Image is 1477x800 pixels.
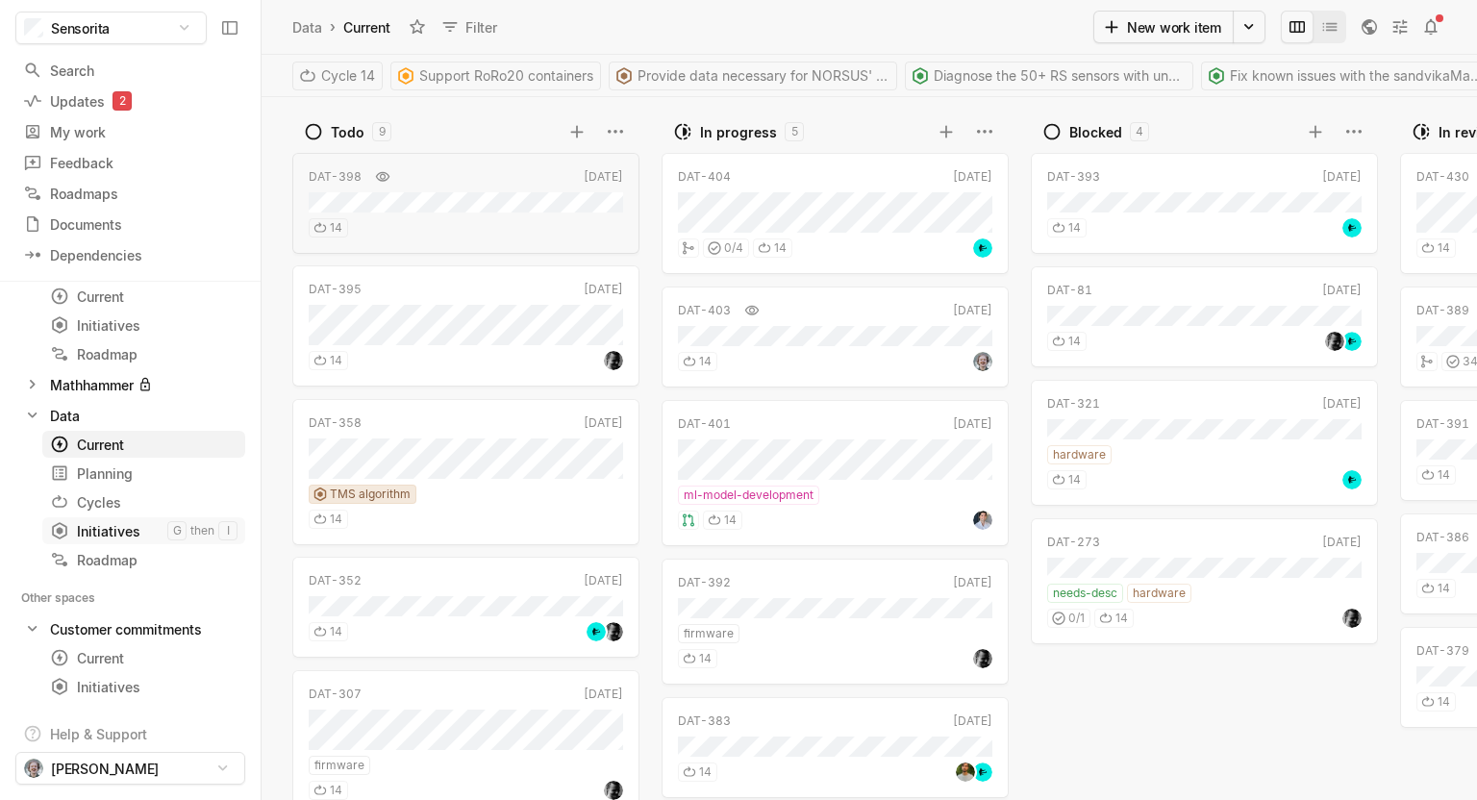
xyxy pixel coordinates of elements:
[23,184,238,204] div: Roadmaps
[1031,512,1378,650] div: DAT-273[DATE]needs-deschardware0/114
[50,648,238,668] div: Current
[292,557,639,658] a: DAT-352[DATE]14
[1416,529,1469,546] div: DAT-386
[218,521,238,540] kbd: i
[604,351,623,370] img: me.jpg
[292,399,639,545] a: DAT-358[DATE]TMS algorithm14
[1053,446,1106,463] span: hardware
[973,511,992,530] img: EN_IYISI_Kirpilmis.jpeg
[1438,239,1450,257] span: 14
[15,752,245,785] button: [PERSON_NAME]
[1047,168,1100,186] div: DAT-393
[1093,11,1234,43] button: New work item
[973,762,992,782] img: jump.png
[23,122,238,142] div: My work
[1031,518,1378,644] a: DAT-273[DATE]needs-deschardware0/114
[1053,585,1117,602] span: needs-desc
[42,312,245,338] a: Initiatives
[15,402,245,429] a: Data
[699,353,712,370] span: 14
[42,673,245,700] a: Initiatives
[724,239,743,257] span: 0 / 4
[699,650,712,667] span: 14
[678,302,731,319] div: DAT-403
[953,168,992,186] div: [DATE]
[330,17,336,37] div: ›
[1342,332,1362,351] img: jump.png
[50,724,147,744] div: Help & Support
[292,265,639,387] a: DAT-395[DATE]14
[953,712,992,730] div: [DATE]
[15,87,245,115] a: Updates2
[678,168,731,186] div: DAT-404
[330,352,342,369] span: 14
[1438,580,1450,597] span: 14
[23,91,238,112] div: Updates
[330,486,411,503] span: TMS algorithm
[50,463,238,484] div: Planning
[433,12,509,42] button: Filter
[678,574,731,591] div: DAT-392
[678,712,731,730] div: DAT-383
[292,17,322,37] div: Data
[15,117,245,146] a: My work
[1342,470,1362,489] img: jump.png
[330,219,342,237] span: 14
[50,375,134,395] div: Mathhammer
[1031,261,1378,373] div: DAT-81[DATE]14
[638,62,889,89] span: Provide data necessary for NORSUS' LCA on logistics improvements
[1438,693,1450,711] span: 14
[699,763,712,781] span: 14
[1322,534,1362,551] div: [DATE]
[662,147,1009,280] div: DAT-404[DATE]0/414
[1322,168,1362,186] div: [DATE]
[1322,282,1362,299] div: [DATE]
[1130,122,1149,141] div: 4
[292,147,648,800] div: grid
[51,759,159,779] span: [PERSON_NAME]
[419,62,593,89] span: Support RoRo20 containers
[1322,395,1362,412] div: [DATE]
[15,210,245,238] a: Documents
[292,260,639,392] div: DAT-395[DATE]14
[15,240,245,269] a: Dependencies
[50,550,238,570] div: Roadmap
[584,572,623,589] div: [DATE]
[15,56,245,85] a: Search
[1031,380,1378,506] a: DAT-321[DATE]hardware14
[314,757,364,774] span: firmware
[292,153,639,254] a: DAT-398[DATE]14
[187,521,218,540] div: then
[1031,266,1378,367] a: DAT-81[DATE]14
[113,91,132,111] div: 2
[1416,642,1469,660] div: DAT-379
[1281,11,1346,43] div: board and list toggle
[309,686,362,703] div: DAT-307
[50,287,238,307] div: Current
[21,588,118,608] div: Other spaces
[953,574,992,591] div: [DATE]
[292,551,639,663] div: DAT-352[DATE]14
[292,393,639,551] div: DAT-358[DATE]TMS algorithm14
[1069,122,1122,142] div: Blocked
[331,122,364,142] div: Todo
[23,61,238,81] div: Search
[973,352,992,371] img: me.jpg
[42,644,245,671] a: Current
[23,153,238,173] div: Feedback
[1068,219,1081,237] span: 14
[372,122,391,141] div: 9
[785,122,804,141] div: 5
[15,615,245,642] a: Customer commitments
[973,238,992,258] img: jump.png
[587,622,606,641] img: jump.png
[662,553,1009,690] div: DAT-392[DATE]firmware14
[1047,282,1092,299] div: DAT-81
[42,517,245,544] a: Initiativesgtheni
[330,623,342,640] span: 14
[953,302,992,319] div: [DATE]
[15,371,245,398] a: Mathhammer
